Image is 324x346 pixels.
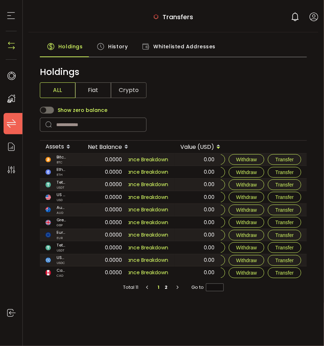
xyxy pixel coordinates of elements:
span: USD Coin [57,255,67,261]
span: USDC [57,261,67,265]
li: 1 [155,283,163,291]
span: Balance Breakdown [120,156,168,164]
img: eur_portfolio.svg [46,232,51,238]
span: Withdraw [236,194,257,200]
span: ALL [40,82,75,98]
div: 0.00 [175,204,220,216]
span: Ethereum [57,167,67,173]
span: Show zero balance [58,108,107,113]
span: CAD [57,274,67,278]
div: 0.0000 [82,166,128,178]
span: Balance Breakdown [120,218,168,227]
span: Fiat [75,82,111,98]
button: Withdraw [229,167,264,178]
iframe: Chat Widget [239,269,324,346]
span: Balance Breakdown [120,168,168,176]
span: Withdraw [236,169,257,175]
div: 聊天小工具 [239,269,324,346]
span: Transfer [275,194,294,200]
div: Value (USD) [175,141,221,153]
span: Balance Breakdown [120,193,168,201]
span: Holdings [40,65,79,79]
button: Transfer [268,230,301,240]
button: Withdraw [229,205,264,215]
button: Transfer [268,267,301,278]
div: 0.0000 [82,191,128,204]
div: Assets [40,141,82,153]
span: Transfer [275,182,294,188]
span: History [108,39,128,54]
div: 0.00 [175,241,220,254]
span: USDT [57,185,67,190]
button: Transfer [268,167,301,178]
button: Transfer [268,179,301,190]
button: Withdraw [229,179,264,190]
span: GBP [57,223,67,228]
span: Transfer [275,258,294,263]
img: usdt_portfolio.svg [46,245,51,250]
button: Transfer [268,255,301,266]
span: Go to [191,282,224,292]
button: Withdraw [229,192,264,202]
span: Withdraw [236,245,257,250]
div: 0.00 [175,191,220,204]
div: 0.00 [175,216,220,229]
span: US Dollar [57,192,67,198]
span: Transfers [163,12,193,22]
div: 0.00 [175,254,220,266]
button: Withdraw [229,267,264,278]
span: Transfer [275,157,294,162]
div: Net Balance [82,141,128,153]
span: Withdraw [236,157,257,162]
span: AUD [57,211,67,215]
div: 0.0000 [82,241,128,254]
span: Balance Breakdown [120,256,168,264]
span: Withdraw [236,258,257,263]
span: Withdraw [236,207,257,213]
div: 0.00 [175,229,220,241]
span: Transfer [275,207,294,213]
span: Withdraw [236,220,257,225]
span: Great Britain Pound [57,217,67,223]
img: cad_portfolio.svg [46,270,51,275]
span: Balance Breakdown [120,180,168,189]
div: 0.0000 [82,179,128,190]
button: Withdraw [229,242,264,253]
span: Transfer [275,169,294,175]
img: aud_portfolio.svg [46,207,51,212]
img: usd_portfolio.svg [46,195,51,200]
span: Total 11 [123,282,138,292]
img: usdt_portfolio.svg [46,182,51,187]
div: 0.00 [175,179,220,190]
img: N4P5cjLOiQAAAABJRU5ErkJggg== [6,40,17,51]
img: btc_portfolio.svg [46,157,51,162]
img: gbp_portfolio.svg [46,220,51,225]
span: BTC [57,160,67,165]
li: 2 [163,283,170,291]
span: Whitelisted Addresses [153,39,216,54]
div: 0.0000 [82,153,128,165]
div: 0.00 [175,153,220,165]
span: Tether [57,179,67,185]
div: 0.0000 [82,266,128,279]
img: usdc_portfolio.svg [46,258,51,263]
button: Withdraw [229,230,264,240]
span: Balance Breakdown [120,269,168,277]
span: Transfer [275,220,294,225]
span: USD [57,198,67,202]
div: 0.0000 [82,229,128,241]
span: Balance Breakdown [120,206,168,214]
span: Balance Breakdown [120,244,168,252]
button: Transfer [268,192,301,202]
div: 0.00 [175,166,220,178]
span: Bitcoin [57,154,67,160]
span: Euro (European Monetary Unit) [57,229,67,236]
button: Withdraw [229,154,264,165]
span: Balance Breakdown [120,231,168,239]
button: Withdraw [229,217,264,228]
span: Transfer [275,232,294,238]
span: Transfer [275,245,294,250]
span: Withdraw [236,232,257,238]
button: Withdraw [229,255,264,266]
button: Transfer [268,242,301,253]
